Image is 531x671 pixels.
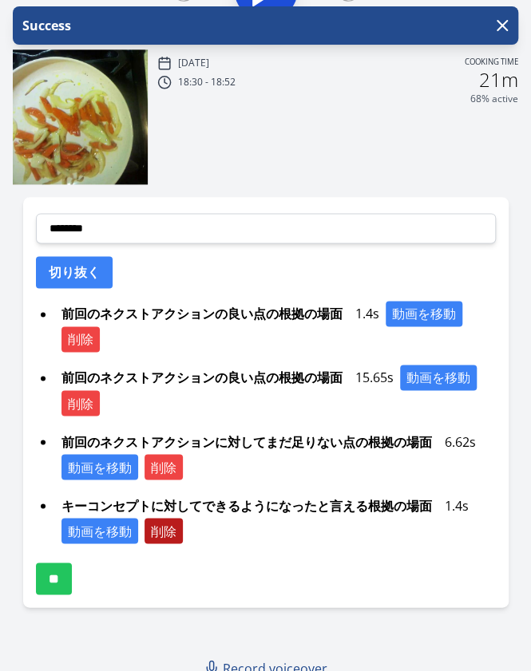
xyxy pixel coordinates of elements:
button: 動画を移動 [386,301,462,326]
span: 前回のネクストアクションの良い点の根拠の場面 [55,365,349,390]
p: Success [19,16,71,35]
div: 1.4s [55,301,496,352]
span: 前回のネクストアクションに対してまだ足りない点の根拠の場面 [55,428,438,454]
p: 68% active [470,93,518,105]
h2: 21m [479,70,518,89]
button: 動画を移動 [61,454,138,480]
span: 前回のネクストアクションの良い点の根拠の場面 [55,301,349,326]
img: 250930223116_thumb.jpeg [13,49,148,184]
p: Cooking time [465,56,518,70]
button: 切り抜く [36,256,113,288]
span: キーコンセプトに対してできるようになったと言える根拠の場面 [55,492,438,518]
p: 18:30 - 18:52 [178,76,236,89]
button: 削除 [61,326,100,352]
div: 6.62s [55,428,496,480]
button: 削除 [61,390,100,416]
button: 削除 [145,518,183,543]
div: 1.4s [55,492,496,543]
div: 15.65s [55,365,496,416]
button: 動画を移動 [400,365,477,390]
button: 動画を移動 [61,518,138,543]
button: 削除 [145,454,183,480]
p: [DATE] [178,57,209,69]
